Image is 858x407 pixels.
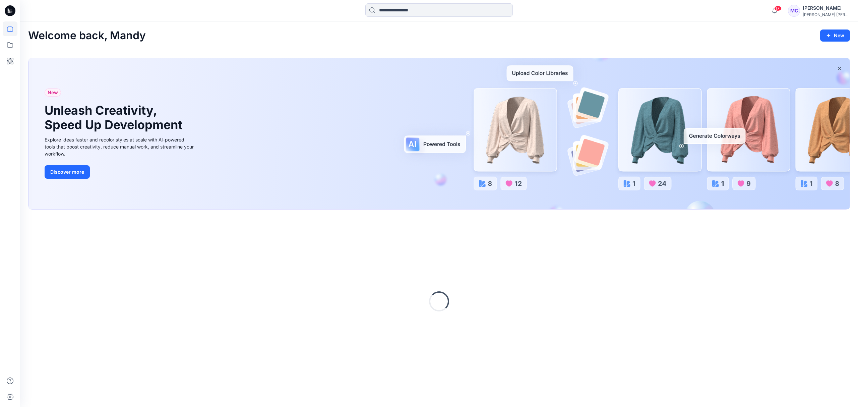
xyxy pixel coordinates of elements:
[45,136,195,157] div: Explore ideas faster and recolor styles at scale with AI-powered tools that boost creativity, red...
[803,12,850,17] div: [PERSON_NAME] [PERSON_NAME]
[774,6,782,11] span: 17
[48,89,58,97] span: New
[28,30,146,42] h2: Welcome back, Mandy
[803,4,850,12] div: [PERSON_NAME]
[788,5,800,17] div: MC
[820,30,850,42] button: New
[45,103,185,132] h1: Unleash Creativity, Speed Up Development
[45,165,90,179] button: Discover more
[45,165,195,179] a: Discover more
